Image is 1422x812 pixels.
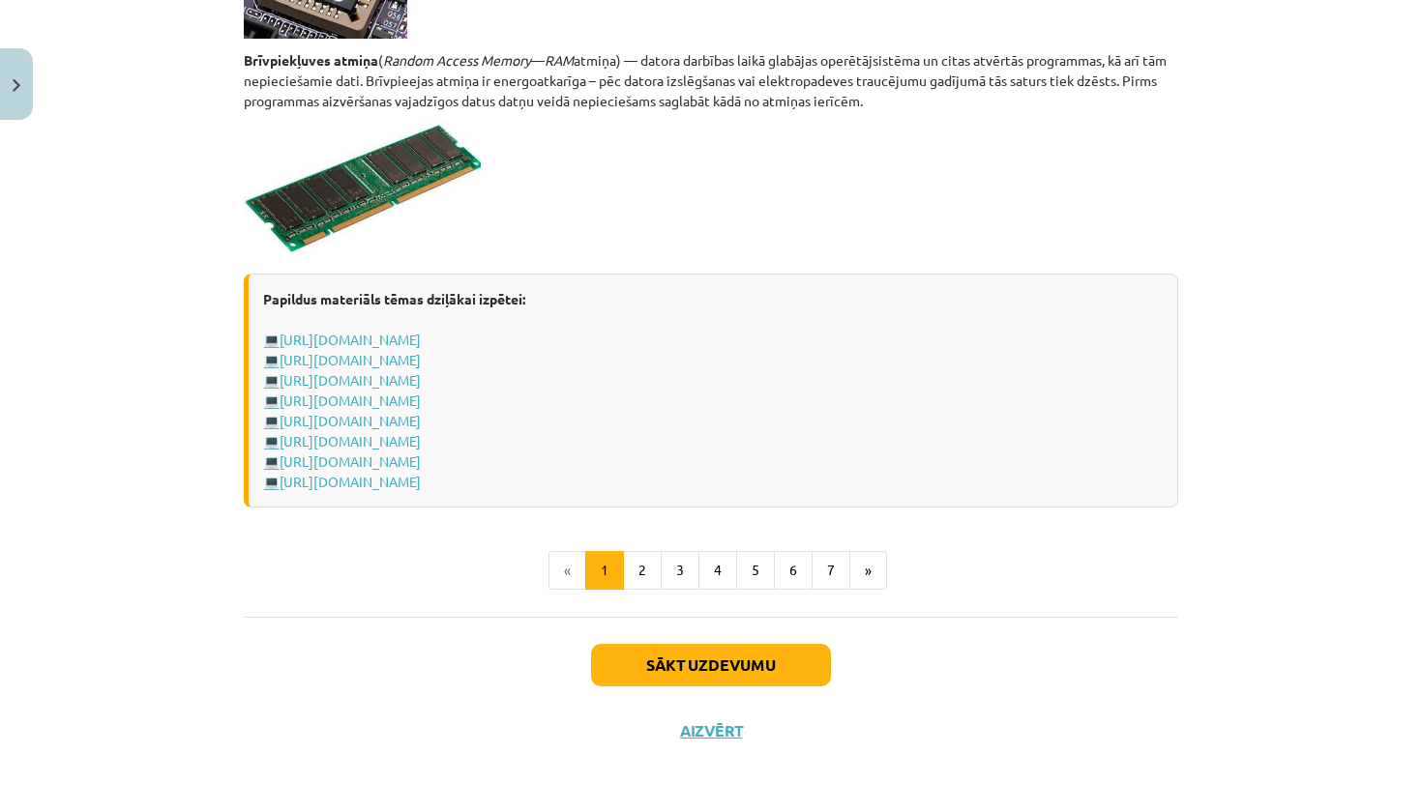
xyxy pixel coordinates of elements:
[244,51,378,69] strong: Brīvpiekļuves atmiņa
[263,290,525,307] strong: Papildus materiāls tēmas dziļākai izpētei:
[774,551,813,590] button: 6
[674,721,748,740] button: Aizvērt
[280,371,421,389] a: [URL][DOMAIN_NAME]
[698,551,737,590] button: 4
[280,473,421,490] a: [URL][DOMAIN_NAME]
[849,551,887,590] button: »
[585,551,624,590] button: 1
[13,79,20,92] img: icon-close-lesson-0947bae3869378f0d4975bcd49f059093ad1ed9edebbc8119c70593378902aed.svg
[280,391,421,409] a: [URL][DOMAIN_NAME]
[244,50,1178,111] p: ( — atmiņa) — datora darbības laikā glabājas operētājsistēma un citas atvērtās programmas, kā arī...
[591,644,831,686] button: Sākt uzdevumu
[280,452,421,470] a: [URL][DOMAIN_NAME]
[383,51,531,69] em: Random Access Memory
[812,551,850,590] button: 7
[623,551,662,590] button: 2
[736,551,775,590] button: 5
[661,551,699,590] button: 3
[545,51,574,69] em: RAM
[280,331,421,348] a: [URL][DOMAIN_NAME]
[244,551,1178,590] nav: Page navigation example
[280,432,421,449] a: [URL][DOMAIN_NAME]
[244,274,1178,507] div: 💻 💻 💻 💻 💻 💻 💻 💻
[280,412,421,429] a: [URL][DOMAIN_NAME]
[280,351,421,368] a: [URL][DOMAIN_NAME]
